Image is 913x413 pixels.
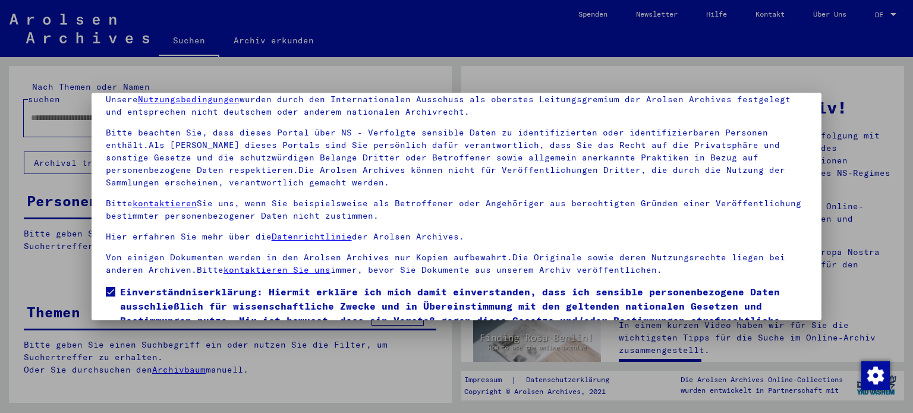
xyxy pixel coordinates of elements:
p: Hier erfahren Sie mehr über die der Arolsen Archives. [106,231,808,243]
p: Bitte Sie uns, wenn Sie beispielsweise als Betroffener oder Angehöriger aus berechtigten Gründen ... [106,197,808,222]
a: kontaktieren Sie uns [223,264,330,275]
p: Bitte beachten Sie, dass dieses Portal über NS - Verfolgte sensible Daten zu identifizierten oder... [106,127,808,189]
p: Von einigen Dokumenten werden in den Arolsen Archives nur Kopien aufbewahrt.Die Originale sowie d... [106,251,808,276]
a: Nutzungsbedingungen [138,94,240,105]
span: Einverständniserklärung: Hiermit erkläre ich mich damit einverstanden, dass ich sensible personen... [120,285,808,342]
p: Unsere wurden durch den Internationalen Ausschuss als oberstes Leitungsgremium der Arolsen Archiv... [106,93,808,118]
a: kontaktieren [133,198,197,209]
a: Datenrichtlinie [272,231,352,242]
img: Zustimmung ändern [861,361,890,390]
